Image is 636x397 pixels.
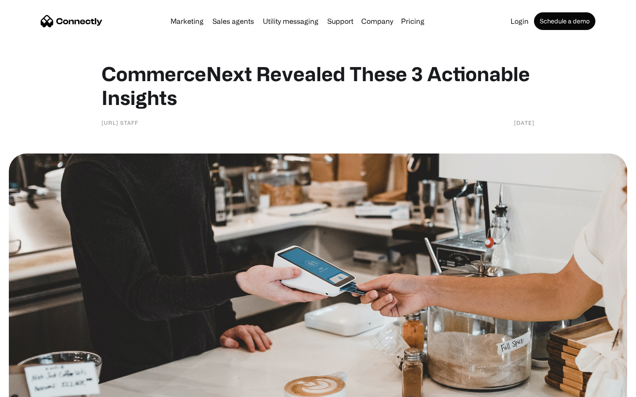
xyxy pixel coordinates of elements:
[259,18,322,25] a: Utility messaging
[324,18,357,25] a: Support
[397,18,428,25] a: Pricing
[361,15,393,27] div: Company
[102,118,138,127] div: [URL] Staff
[9,382,53,394] aside: Language selected: English
[18,382,53,394] ul: Language list
[209,18,257,25] a: Sales agents
[507,18,532,25] a: Login
[534,12,595,30] a: Schedule a demo
[514,118,534,127] div: [DATE]
[102,62,534,109] h1: CommerceNext Revealed These 3 Actionable Insights
[167,18,207,25] a: Marketing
